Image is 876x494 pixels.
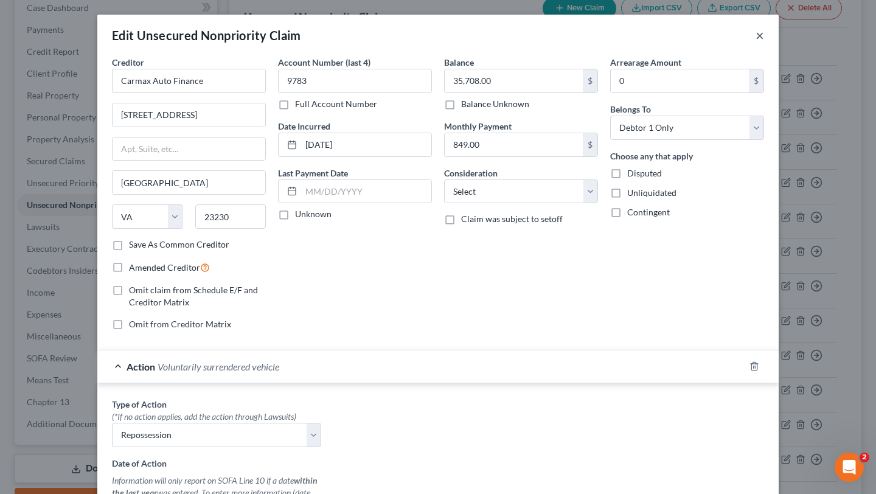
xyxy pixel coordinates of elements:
[112,57,144,68] span: Creditor
[627,207,670,217] span: Contingent
[295,98,377,110] label: Full Account Number
[611,69,749,92] input: 0.00
[860,453,869,462] span: 2
[278,167,348,179] label: Last Payment Date
[278,69,432,93] input: XXXX
[112,69,266,93] input: Search creditor by name...
[583,133,597,156] div: $
[445,133,583,156] input: 0.00
[113,137,265,161] input: Apt, Suite, etc...
[112,411,321,423] div: (*If no action applies, add the action through Lawsuits)
[195,204,266,229] input: Enter zip...
[112,399,167,409] span: Type of Action
[610,104,651,114] span: Belongs To
[112,27,301,44] div: Edit Unsecured Nonpriority Claim
[301,133,431,156] input: MM/DD/YYYY
[610,56,681,69] label: Arrearage Amount
[129,285,258,307] span: Omit claim from Schedule E/F and Creditor Matrix
[445,69,583,92] input: 0.00
[444,56,474,69] label: Balance
[461,214,563,224] span: Claim was subject to setoff
[627,168,662,178] span: Disputed
[129,262,200,273] span: Amended Creditor
[295,208,332,220] label: Unknown
[278,120,330,133] label: Date Incurred
[444,120,512,133] label: Monthly Payment
[461,98,529,110] label: Balance Unknown
[113,171,265,194] input: Enter city...
[129,238,229,251] label: Save As Common Creditor
[112,457,167,470] label: Date of Action
[627,187,676,198] span: Unliquidated
[583,69,597,92] div: $
[129,319,231,329] span: Omit from Creditor Matrix
[127,361,155,372] span: Action
[278,56,370,69] label: Account Number (last 4)
[835,453,864,482] iframe: Intercom live chat
[610,150,693,162] label: Choose any that apply
[756,28,764,43] button: ×
[113,103,265,127] input: Enter address...
[301,180,431,203] input: MM/DD/YYYY
[158,361,279,372] span: Voluntarily surrendered vehicle
[749,69,763,92] div: $
[444,167,498,179] label: Consideration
